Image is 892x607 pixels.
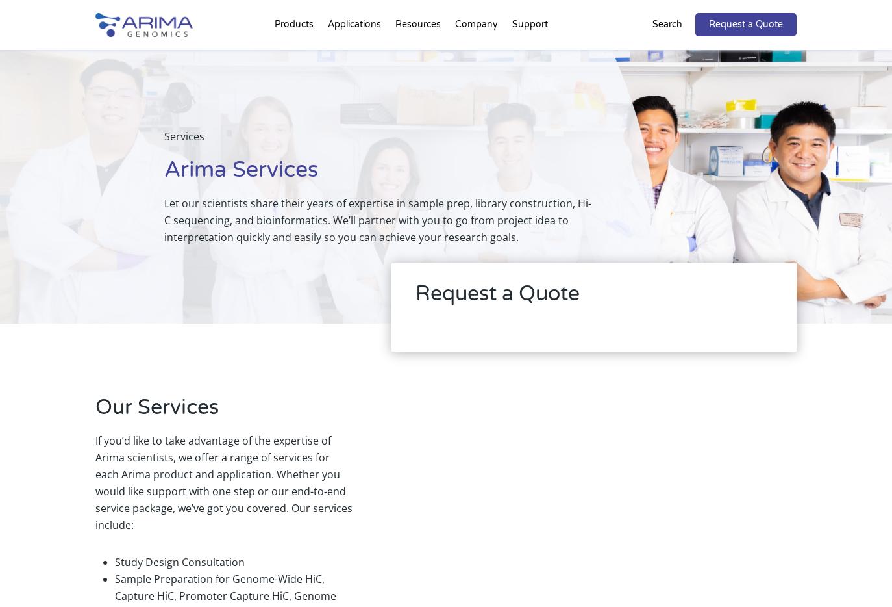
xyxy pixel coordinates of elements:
[164,128,592,155] p: Services
[164,195,592,246] p: Let our scientists share their years of expertise in sample prep, library construction, Hi-C sequ...
[164,155,592,195] h1: Arima Services
[415,279,773,318] h2: Request a Quote
[695,13,797,36] a: Request a Quote
[95,432,353,544] p: If you’d like to take advantage of the expertise of Arima scientists, we offer a range of service...
[115,554,353,571] li: Study Design Consultation
[95,13,193,37] img: Arima-Genomics-logo
[652,16,682,33] p: Search
[95,393,353,432] h2: Our Services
